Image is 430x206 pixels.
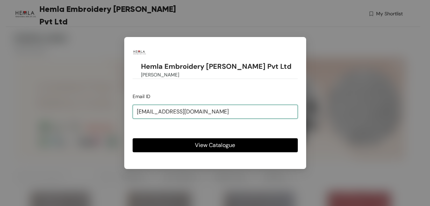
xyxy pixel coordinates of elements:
h1: Hemla Embroidery [PERSON_NAME] Pvt Ltd [141,62,291,71]
input: jhon@doe.com [133,105,298,119]
span: [PERSON_NAME] [141,71,179,79]
button: View Catalogue [133,138,298,152]
span: Email ID [133,93,150,100]
span: View Catalogue [195,141,235,149]
img: Buyer Portal [133,45,147,59]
